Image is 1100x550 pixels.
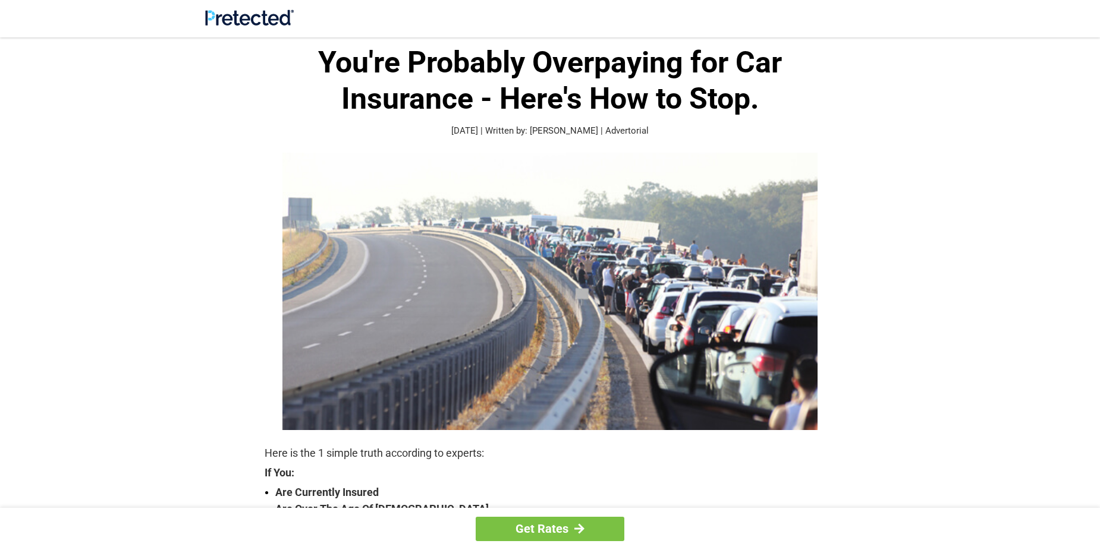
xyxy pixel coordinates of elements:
img: Site Logo [205,10,294,26]
a: Site Logo [205,17,294,28]
h1: You're Probably Overpaying for Car Insurance - Here's How to Stop. [265,45,835,117]
p: Here is the 1 simple truth according to experts: [265,445,835,462]
strong: Are Currently Insured [275,484,835,501]
p: [DATE] | Written by: [PERSON_NAME] | Advertorial [265,124,835,138]
strong: Are Over The Age Of [DEMOGRAPHIC_DATA] [275,501,835,517]
a: Get Rates [476,517,624,541]
strong: If You: [265,467,835,478]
